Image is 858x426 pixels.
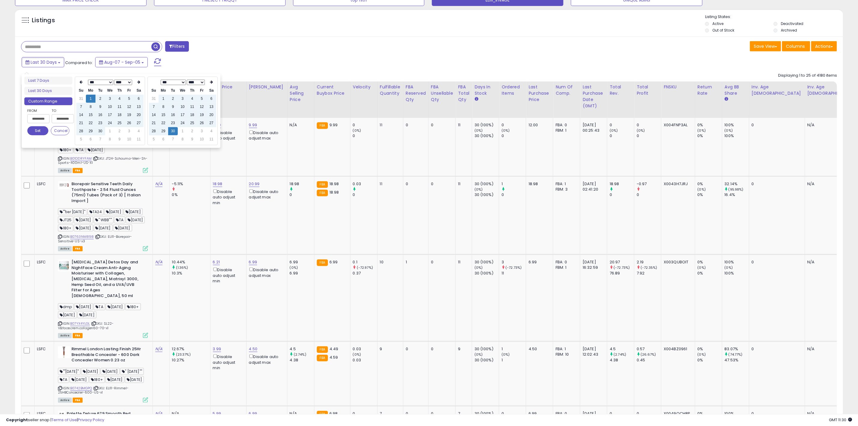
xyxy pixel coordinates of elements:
[134,127,144,135] td: 4
[698,181,722,187] div: 0%
[159,87,168,95] th: Mo
[752,259,800,265] div: 0
[249,188,283,200] div: Disable auto adjust max
[637,128,645,133] small: (0%)
[556,128,575,133] div: FBM: 1
[357,265,373,270] small: (-72.97%)
[380,181,399,187] div: 11
[24,77,72,85] li: Last 7 Days
[406,122,424,128] div: 0
[178,119,187,127] td: 24
[88,208,104,215] span: TA24
[134,111,144,119] td: 20
[58,259,148,337] div: ASIN:
[431,122,451,128] div: 0
[317,190,328,196] small: FBA
[105,127,115,135] td: 1
[207,87,216,95] th: Sa
[698,133,722,139] div: 0%
[213,259,220,265] a: 6.21
[126,216,145,223] span: [DATE]
[168,135,178,143] td: 7
[786,43,805,49] span: Columns
[115,135,124,143] td: 9
[610,122,634,128] div: 0
[71,259,144,300] b: [MEDICAL_DATA] Detox Day and NightFace Cream Anti-Aging Moisturiser with Collagen, [MEDICAL_DATA]...
[149,135,159,143] td: 5
[197,119,207,127] td: 26
[74,216,93,223] span: [DATE]
[155,346,162,352] a: N/A
[155,259,162,265] a: N/A
[329,189,339,195] span: 18.98
[213,188,242,206] div: Disable auto adjust min
[197,127,207,135] td: 3
[149,87,159,95] th: Su
[380,84,401,97] div: Fulfillable Quantity
[134,95,144,103] td: 6
[207,95,216,103] td: 6
[168,103,178,111] td: 9
[778,73,837,78] div: Displaying 1 to 25 of 4180 items
[207,119,216,127] td: 27
[502,259,526,265] div: 3
[752,84,802,97] div: Inv. Age [DEMOGRAPHIC_DATA]
[104,59,140,65] span: Aug-07 - Sep-05
[502,128,510,133] small: (0%)
[197,95,207,103] td: 5
[725,192,749,198] div: 16.4%
[159,119,168,127] td: 22
[474,265,483,270] small: (0%)
[556,259,575,265] div: FBA: 0
[22,57,64,67] button: Last 30 Days
[698,122,722,128] div: 0%
[474,181,499,187] div: 30 (100%)
[113,225,132,231] span: [DATE]
[317,84,348,97] div: Current Buybox Price
[290,265,298,270] small: (0%)
[610,259,634,265] div: 20.97
[698,187,706,192] small: (0%)
[70,386,92,391] a: B0742BMGPQ
[290,192,314,198] div: 0
[24,97,72,106] li: Custom Range
[114,216,125,223] span: TA
[76,135,86,143] td: 5
[290,122,310,128] div: N/A
[70,156,92,161] a: B01DDRYFAM
[353,128,361,133] small: (0%)
[165,41,189,52] button: Filters
[725,133,749,139] div: 100%
[213,346,221,352] a: 3.99
[556,84,578,97] div: Num of Comp.
[529,84,550,103] div: Last Purchase Price
[58,146,74,153] span: 180+
[725,97,728,102] small: Avg BB Share.
[502,133,526,139] div: 0
[105,119,115,127] td: 24
[213,84,244,90] div: Min Price
[556,265,575,270] div: FBM: 1
[58,168,72,173] span: All listings currently available for purchase on Amazon
[58,259,70,271] img: 41UWh7eCnqL._SL40_.jpg
[73,246,83,251] span: FBA
[458,84,469,103] div: FBA Total Qty
[249,84,285,90] div: [PERSON_NAME]
[124,135,134,143] td: 10
[134,87,144,95] th: Sa
[96,127,105,135] td: 30
[187,95,197,103] td: 4
[71,181,144,205] b: Biorepair Sensitive Teeth Daily Toothpaste - 2.54 Fluid Ounces (75ml) Tubes (Pack of 3) [ Italian...
[752,122,800,128] div: 0
[529,122,548,128] div: 12.00
[249,346,258,352] a: 4.50
[76,127,86,135] td: 28
[458,122,467,128] div: 11
[168,87,178,95] th: Tu
[172,259,210,265] div: 10.44%
[474,128,483,133] small: (0%)
[664,259,690,265] div: X003QUBOIT
[187,135,197,143] td: 9
[781,21,803,26] label: Deactivated
[37,259,49,265] div: LSFC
